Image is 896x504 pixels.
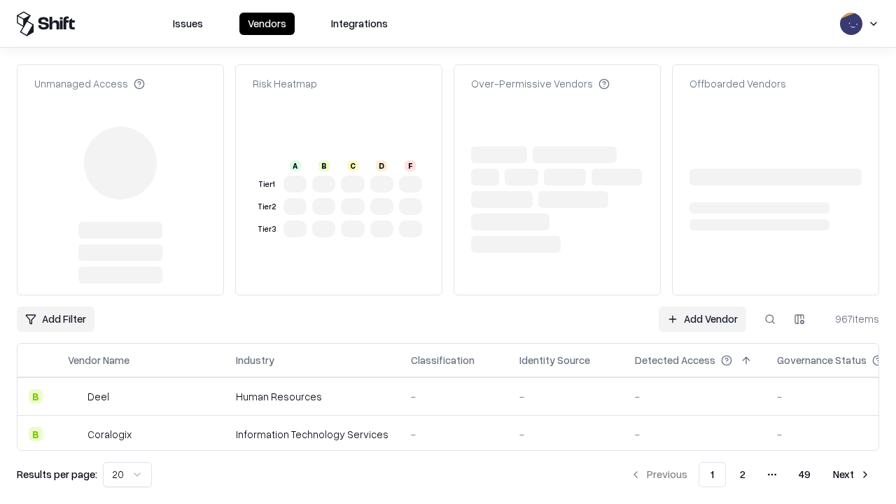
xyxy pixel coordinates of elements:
div: - [635,427,755,442]
div: Governance Status [777,353,867,367]
div: - [411,389,497,404]
div: - [519,389,612,404]
button: 2 [729,462,757,487]
div: C [347,160,358,171]
div: Detected Access [635,353,715,367]
div: - [411,427,497,442]
div: Coralogix [87,427,132,442]
div: Risk Heatmap [253,76,317,91]
div: Unmanaged Access [34,76,145,91]
a: Add Vendor [659,307,746,332]
div: Classification [411,353,475,367]
div: B [318,160,330,171]
div: Vendor Name [68,353,129,367]
div: Tier 1 [255,178,278,190]
nav: pagination [622,462,879,487]
img: Coralogix [68,427,82,441]
div: Deel [87,389,109,404]
div: A [290,160,301,171]
div: - [635,389,755,404]
button: Next [825,462,879,487]
img: Deel [68,389,82,403]
div: Offboarded Vendors [689,76,786,91]
button: Vendors [239,13,295,35]
p: Results per page: [17,467,97,482]
button: Add Filter [17,307,94,332]
div: D [376,160,387,171]
div: Over-Permissive Vendors [471,76,610,91]
div: - [519,427,612,442]
div: Information Technology Services [236,427,388,442]
button: 1 [699,462,726,487]
div: B [29,389,43,403]
div: Tier 2 [255,201,278,213]
div: Tier 3 [255,223,278,235]
div: B [29,427,43,441]
button: Issues [164,13,211,35]
div: 967 items [823,311,879,326]
div: Industry [236,353,274,367]
div: Identity Source [519,353,590,367]
button: 49 [787,462,822,487]
button: Integrations [323,13,396,35]
div: Human Resources [236,389,388,404]
div: F [405,160,416,171]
